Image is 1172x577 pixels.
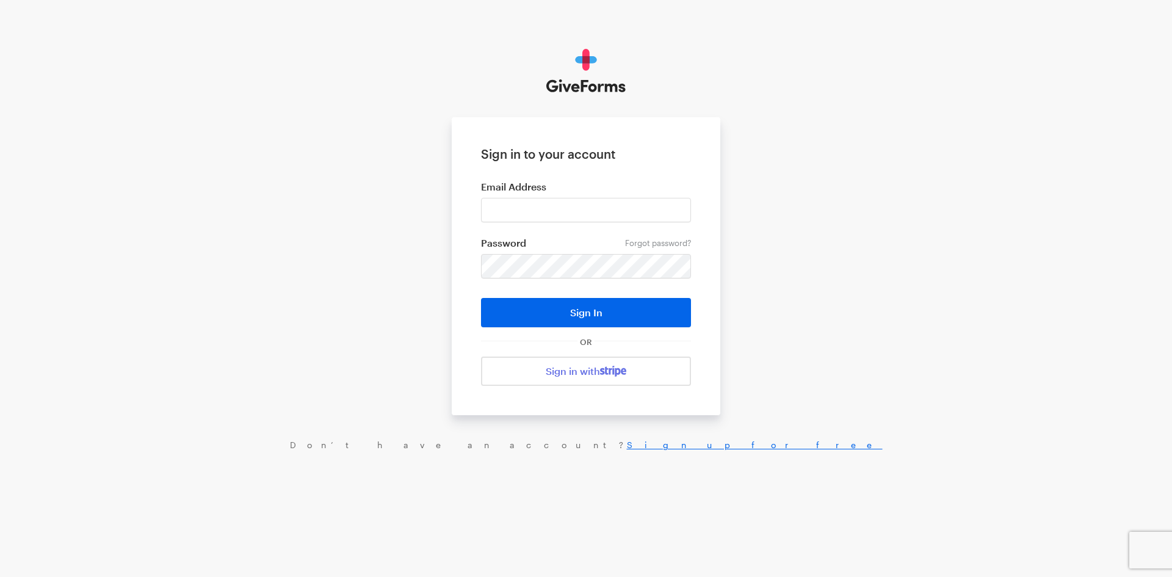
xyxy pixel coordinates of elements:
a: Sign in with [481,357,691,386]
label: Password [481,237,691,249]
a: Sign up for free [627,440,883,450]
button: Sign In [481,298,691,327]
img: stripe-07469f1003232ad58a8838275b02f7af1ac9ba95304e10fa954b414cd571f63b.svg [600,366,626,377]
div: Don’t have an account? [12,440,1160,451]
span: OR [577,337,595,347]
label: Email Address [481,181,691,193]
a: Forgot password? [625,238,691,248]
h1: Sign in to your account [481,147,691,161]
img: GiveForms [546,49,626,93]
